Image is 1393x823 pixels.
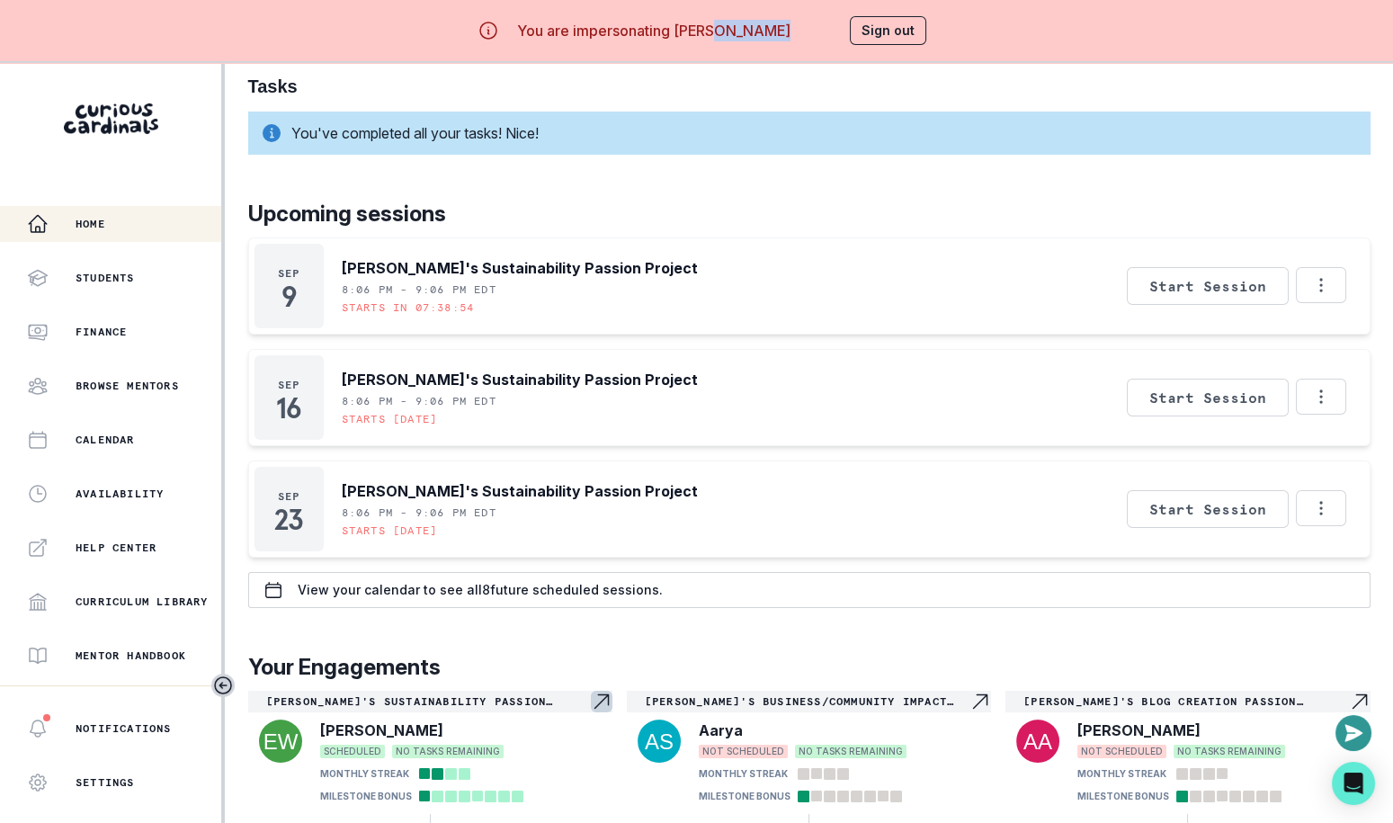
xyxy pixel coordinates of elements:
button: Start Session [1127,379,1289,416]
button: Options [1296,490,1346,526]
p: Starts [DATE] [342,412,438,426]
p: 16 [276,399,300,417]
p: [PERSON_NAME]'s Blog Creation Passion Project [1023,694,1348,709]
h1: Tasks [248,76,1371,97]
p: Browse Mentors [76,379,179,393]
p: Mentor Handbook [76,649,186,663]
p: 23 [274,511,302,529]
a: [PERSON_NAME]'s Sustainability Passion ProjectNavigate to engagement page[PERSON_NAME]SCHEDULEDNO... [248,691,612,807]
p: MONTHLY STREAK [320,767,409,781]
button: Sign out [850,16,926,45]
p: Starts [DATE] [342,523,438,538]
p: [PERSON_NAME]'s Sustainability Passion Project [342,480,698,502]
p: [PERSON_NAME] [320,720,443,741]
p: Sep [278,378,300,392]
p: Calendar [76,433,135,447]
p: [PERSON_NAME]'s Sustainability Passion Project [342,257,698,279]
p: 9 [281,288,297,306]
img: svg [259,720,302,763]
p: 8:06 PM - 9:06 PM EDT [342,505,496,520]
p: MONTHLY STREAK [1077,767,1166,781]
svg: Navigate to engagement page [591,691,612,712]
p: Upcoming sessions [248,198,1371,230]
p: Sep [278,489,300,504]
p: Aarya [699,720,743,741]
div: You've completed all your tasks! Nice! [248,112,1371,155]
button: Start Session [1127,490,1289,528]
span: SCHEDULED [320,745,385,758]
p: [PERSON_NAME]'s Business/Community Impact Exploration Mentorship [645,694,969,709]
p: Curriculum Library [76,595,209,609]
p: MONTHLY STREAK [699,767,788,781]
p: Notifications [76,721,172,736]
p: 8:06 PM - 9:06 PM EDT [342,394,496,408]
div: Open Intercom Messenger [1332,762,1375,805]
a: [PERSON_NAME]'s Blog Creation Passion ProjectNavigate to engagement page[PERSON_NAME]NOT SCHEDULE... [1005,691,1370,807]
p: Your Engagements [248,651,1371,684]
p: Settings [76,775,135,790]
p: Finance [76,325,127,339]
img: svg [638,720,681,763]
p: Availability [76,487,164,501]
svg: Navigate to engagement page [1349,691,1371,712]
span: NO TASKS REMAINING [1174,745,1285,758]
p: Sep [278,266,300,281]
img: Curious Cardinals Logo [64,103,158,134]
p: [PERSON_NAME]'s Sustainability Passion Project [266,694,591,709]
button: Toggle sidebar [211,674,235,697]
p: 8:06 PM - 9:06 PM EDT [342,282,496,297]
span: NO TASKS REMAINING [392,745,504,758]
p: View your calendar to see all 8 future scheduled sessions. [298,583,663,597]
span: NOT SCHEDULED [699,745,788,758]
p: Home [76,217,105,231]
svg: Navigate to engagement page [969,691,991,712]
button: Open or close messaging widget [1335,715,1371,751]
p: MILESTONE BONUS [1077,790,1169,803]
p: MILESTONE BONUS [320,790,412,803]
p: Starts in 07:38:54 [342,300,475,315]
span: NOT SCHEDULED [1077,745,1166,758]
p: Students [76,271,135,285]
p: [PERSON_NAME]'s Sustainability Passion Project [342,369,698,390]
a: [PERSON_NAME]'s Business/Community Impact Exploration MentorshipNavigate to engagement pageAaryaN... [627,691,991,807]
p: MILESTONE BONUS [699,790,790,803]
span: NO TASKS REMAINING [795,745,906,758]
button: Options [1296,379,1346,415]
p: You are impersonating [PERSON_NAME] [517,20,790,41]
p: Help Center [76,541,156,555]
button: Options [1296,267,1346,303]
p: [PERSON_NAME] [1077,720,1201,741]
img: svg [1016,720,1059,763]
button: Start Session [1127,267,1289,305]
